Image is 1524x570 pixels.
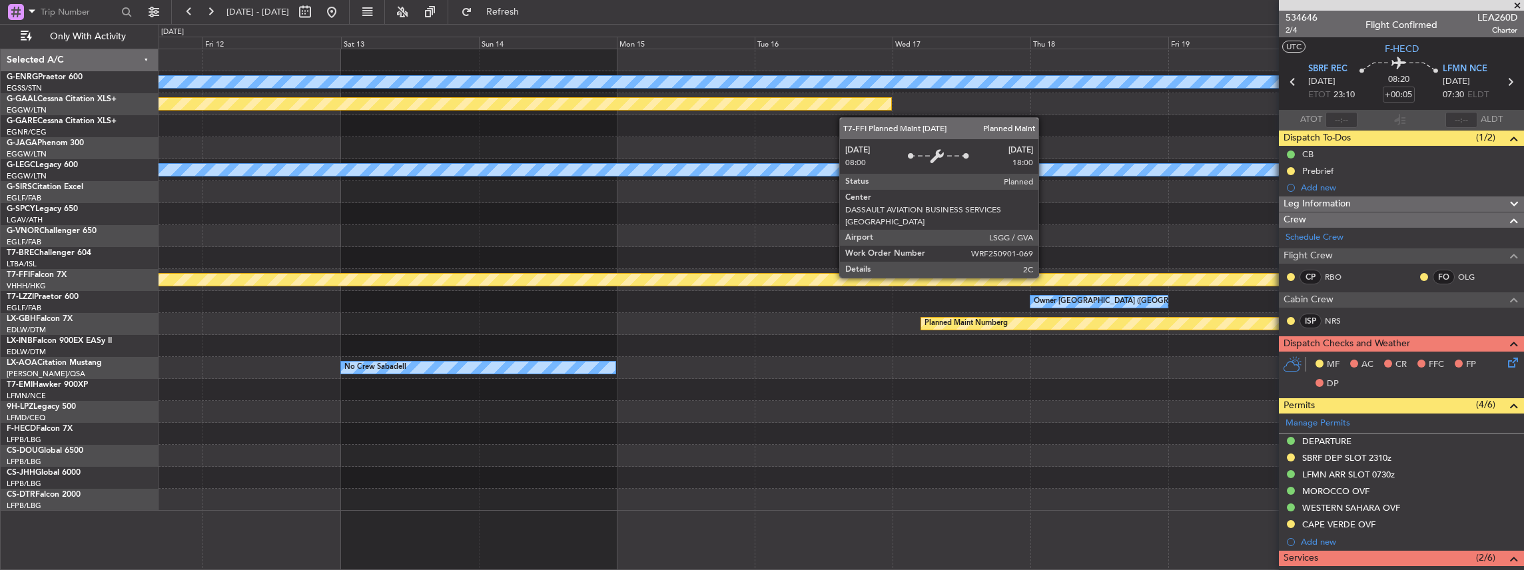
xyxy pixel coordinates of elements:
div: Fri 19 [1168,37,1306,49]
div: Prebrief [1302,165,1333,176]
div: Wed 17 [893,37,1030,49]
a: G-GAALCessna Citation XLS+ [7,95,117,103]
div: Add new [1301,536,1517,547]
a: EGLF/FAB [7,237,41,247]
a: G-ENRGPraetor 600 [7,73,83,81]
span: T7-BRE [7,249,34,257]
span: FP [1466,358,1476,372]
span: T7-EMI [7,381,33,389]
a: LFMD/CEQ [7,413,45,423]
div: SBRF DEP SLOT 2310z [1302,452,1391,463]
span: [DATE] - [DATE] [226,6,289,18]
div: Tue 16 [755,37,893,49]
span: Leg Information [1284,196,1351,212]
input: Trip Number [41,2,117,22]
span: LX-AOA [7,359,37,367]
span: Charter [1477,25,1517,36]
span: CR [1395,358,1407,372]
span: G-ENRG [7,73,38,81]
a: LFPB/LBG [7,479,41,489]
a: VHHH/HKG [7,281,46,291]
span: G-GAAL [7,95,37,103]
span: (1/2) [1476,131,1495,144]
span: 534646 [1286,11,1318,25]
div: LFMN ARR SLOT 0730z [1302,469,1395,480]
span: G-SPCY [7,205,35,213]
span: [DATE] [1443,75,1470,89]
div: Flight Confirmed [1365,18,1437,32]
span: Refresh [475,7,531,17]
span: FFC [1429,358,1444,372]
span: T7-FFI [7,271,30,279]
div: WESTERN SAHARA OVF [1302,502,1400,513]
a: OLG [1458,271,1488,283]
a: EDLW/DTM [7,325,46,335]
div: Owner [GEOGRAPHIC_DATA] ([GEOGRAPHIC_DATA]) [1034,292,1218,312]
a: CS-DOUGlobal 6500 [7,447,83,455]
div: CP [1300,270,1322,284]
span: [DATE] [1308,75,1335,89]
span: G-LEGC [7,161,35,169]
span: (2/6) [1476,551,1495,565]
a: G-LEGCLegacy 600 [7,161,78,169]
div: Add new [1301,182,1517,193]
div: ISP [1300,314,1322,328]
a: LFPB/LBG [7,457,41,467]
a: CS-JHHGlobal 6000 [7,469,81,477]
span: CS-JHH [7,469,35,477]
a: 9H-LPZLegacy 500 [7,403,76,411]
div: Sun 14 [479,37,617,49]
a: EDLW/DTM [7,347,46,357]
span: SBRF REC [1308,63,1347,76]
span: F-HECD [7,425,36,433]
a: LGAV/ATH [7,215,43,225]
button: UTC [1282,41,1306,53]
span: DP [1327,378,1339,391]
span: LEA260D [1477,11,1517,25]
a: LFMN/NCE [7,391,46,401]
a: LX-GBHFalcon 7X [7,315,73,323]
div: Planned Maint Nurnberg [925,314,1008,334]
span: ELDT [1467,89,1489,102]
div: Fri 12 [202,37,340,49]
div: Mon 15 [617,37,755,49]
a: G-VNORChallenger 650 [7,227,97,235]
span: Crew [1284,212,1306,228]
div: MOROCCO OVF [1302,485,1369,497]
span: 23:10 [1333,89,1355,102]
a: G-SIRSCitation Excel [7,183,83,191]
a: RBO [1325,271,1355,283]
span: F-HECD [1385,42,1419,56]
span: Permits [1284,398,1315,414]
a: EGGW/LTN [7,105,47,115]
a: T7-EMIHawker 900XP [7,381,88,389]
a: CS-DTRFalcon 2000 [7,491,81,499]
span: G-SIRS [7,183,32,191]
div: CAPE VERDE OVF [1302,519,1375,530]
span: T7-LZZI [7,293,34,301]
div: DEPARTURE [1302,435,1351,447]
span: (4/6) [1476,398,1495,412]
a: EGGW/LTN [7,149,47,159]
a: EGSS/STN [7,83,42,93]
a: EGGW/LTN [7,171,47,181]
span: Cabin Crew [1284,292,1333,308]
span: Services [1284,551,1318,566]
span: 07:30 [1443,89,1464,102]
span: 2/4 [1286,25,1318,36]
a: LX-AOACitation Mustang [7,359,102,367]
a: LFPB/LBG [7,501,41,511]
a: EGLF/FAB [7,303,41,313]
span: AC [1361,358,1373,372]
a: T7-FFIFalcon 7X [7,271,67,279]
a: EGLF/FAB [7,193,41,203]
span: 08:20 [1388,73,1409,87]
div: [DATE] [161,27,184,38]
span: CS-DOU [7,447,38,455]
span: 9H-LPZ [7,403,33,411]
div: CB [1302,148,1314,160]
span: MF [1327,358,1339,372]
span: Only With Activity [35,32,141,41]
span: G-JAGA [7,139,37,147]
a: [PERSON_NAME]/QSA [7,369,85,379]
